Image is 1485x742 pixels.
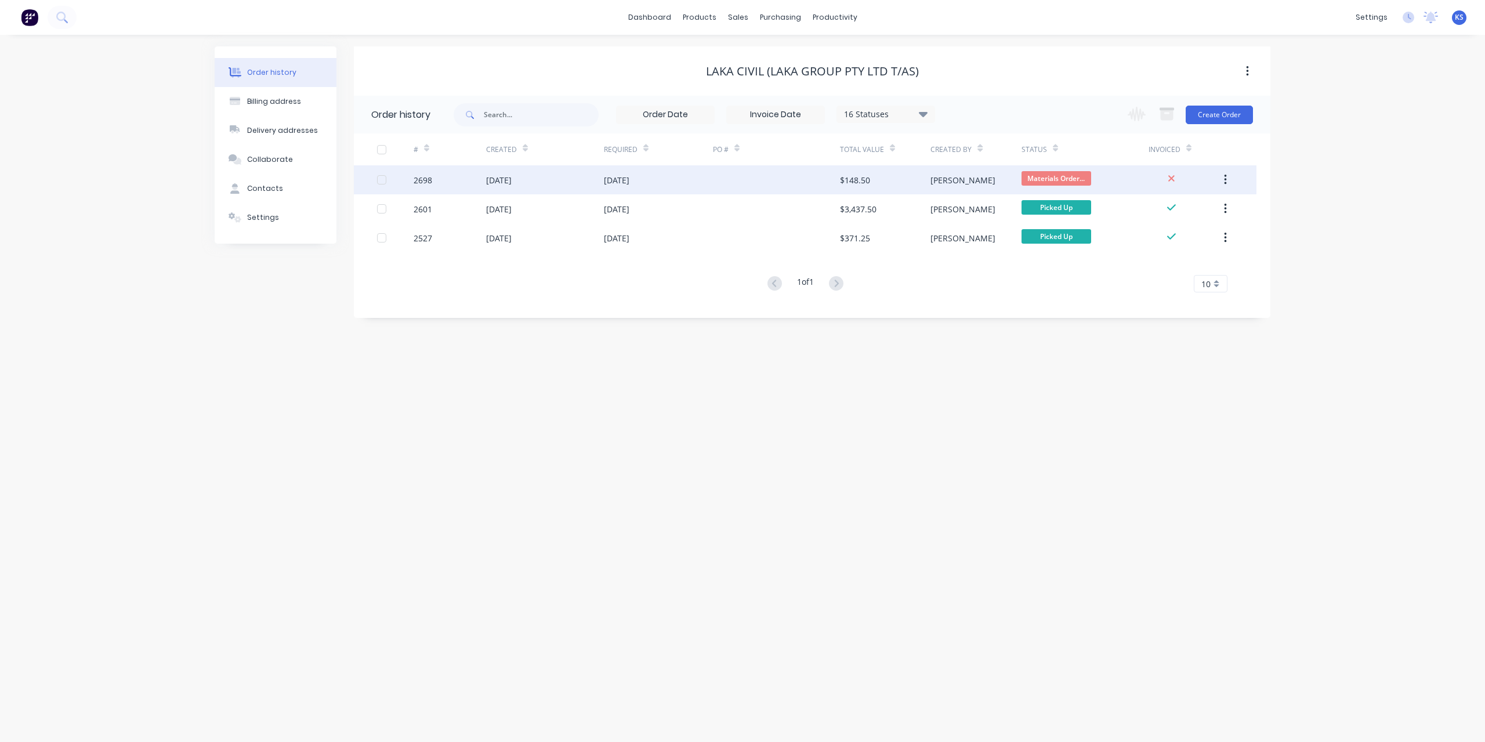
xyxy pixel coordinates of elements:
div: $3,437.50 [840,203,876,215]
div: [DATE] [604,232,629,244]
div: Laka Civil (Laka Group Pty Ltd T/as) [706,64,919,78]
div: PO # [713,144,729,155]
div: [DATE] [486,203,512,215]
div: Status [1022,133,1149,165]
div: Delivery addresses [247,125,318,136]
div: [DATE] [604,174,629,186]
div: Created [486,133,604,165]
div: [DATE] [604,203,629,215]
div: 2698 [414,174,432,186]
div: Total Value [840,133,930,165]
div: purchasing [754,9,807,26]
input: Search... [484,103,599,126]
div: products [677,9,722,26]
div: Created By [930,144,972,155]
span: Materials Order... [1022,171,1091,186]
div: 16 Statuses [837,108,935,121]
div: PO # [713,133,840,165]
div: Settings [247,212,279,223]
span: 10 [1201,278,1211,290]
div: Created By [930,133,1021,165]
button: Settings [215,203,336,232]
div: $371.25 [840,232,870,244]
div: Status [1022,144,1047,155]
div: [PERSON_NAME] [930,203,995,215]
button: Collaborate [215,145,336,174]
span: KS [1455,12,1464,23]
div: productivity [807,9,863,26]
div: [PERSON_NAME] [930,174,995,186]
button: Billing address [215,87,336,116]
input: Order Date [617,106,714,124]
button: Delivery addresses [215,116,336,145]
div: # [414,133,486,165]
div: Invoiced [1149,133,1221,165]
div: Invoiced [1149,144,1180,155]
div: Order history [371,108,430,122]
div: settings [1350,9,1393,26]
div: Required [604,144,638,155]
div: [PERSON_NAME] [930,232,995,244]
a: dashboard [622,9,677,26]
div: Collaborate [247,154,293,165]
div: Contacts [247,183,283,194]
div: [DATE] [486,232,512,244]
span: Picked Up [1022,229,1091,244]
div: 1 of 1 [797,276,814,292]
button: Contacts [215,174,336,203]
img: Factory [21,9,38,26]
button: Order history [215,58,336,87]
div: Billing address [247,96,301,107]
button: Create Order [1186,106,1253,124]
div: Required [604,133,713,165]
div: 2601 [414,203,432,215]
span: Picked Up [1022,200,1091,215]
div: sales [722,9,754,26]
div: 2527 [414,232,432,244]
div: $148.50 [840,174,870,186]
div: Order history [247,67,296,78]
div: Total Value [840,144,884,155]
div: [DATE] [486,174,512,186]
div: # [414,144,418,155]
div: Created [486,144,517,155]
input: Invoice Date [727,106,824,124]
